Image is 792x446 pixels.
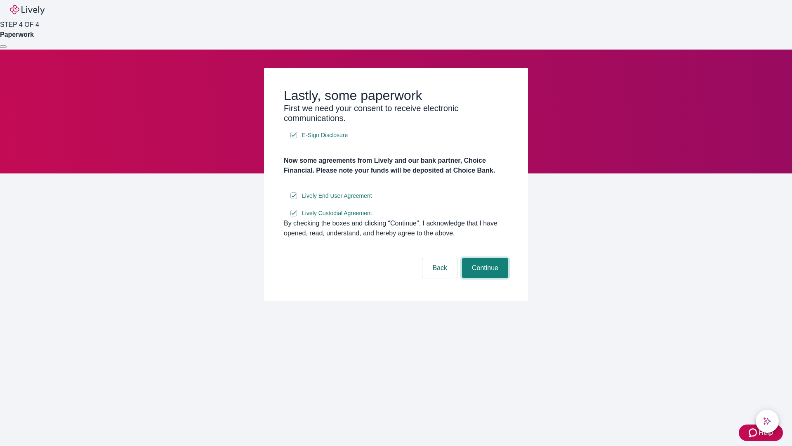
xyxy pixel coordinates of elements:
[300,191,374,201] a: e-sign disclosure document
[749,428,759,438] svg: Zendesk support icon
[284,218,508,238] div: By checking the boxes and clicking “Continue", I acknowledge that I have opened, read, understand...
[300,208,374,218] a: e-sign disclosure document
[756,410,779,433] button: chat
[302,192,372,200] span: Lively End User Agreement
[284,88,508,103] h2: Lastly, some paperwork
[422,258,457,278] button: Back
[302,209,372,218] span: Lively Custodial Agreement
[300,130,349,140] a: e-sign disclosure document
[763,417,771,425] svg: Lively AI Assistant
[10,5,45,15] img: Lively
[284,103,508,123] h3: First we need your consent to receive electronic communications.
[739,425,783,441] button: Zendesk support iconHelp
[302,131,348,140] span: E-Sign Disclosure
[284,156,508,176] h4: Now some agreements from Lively and our bank partner, Choice Financial. Please note your funds wi...
[759,428,773,438] span: Help
[462,258,508,278] button: Continue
